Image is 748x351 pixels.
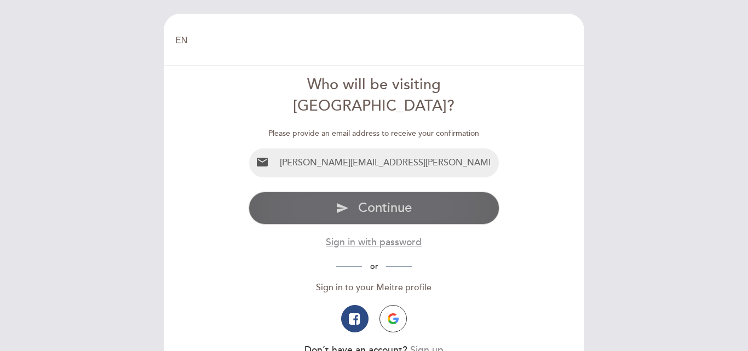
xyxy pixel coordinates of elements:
[388,313,399,324] img: icon-google.png
[362,262,386,271] span: or
[249,74,500,117] div: Who will be visiting [GEOGRAPHIC_DATA]?
[358,200,412,216] span: Continue
[249,128,500,139] div: Please provide an email address to receive your confirmation
[249,192,500,225] button: send Continue
[326,235,422,249] button: Sign in with password
[249,281,500,294] div: Sign in to your Meitre profile
[336,202,349,215] i: send
[275,148,499,177] input: Email
[256,156,269,169] i: email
